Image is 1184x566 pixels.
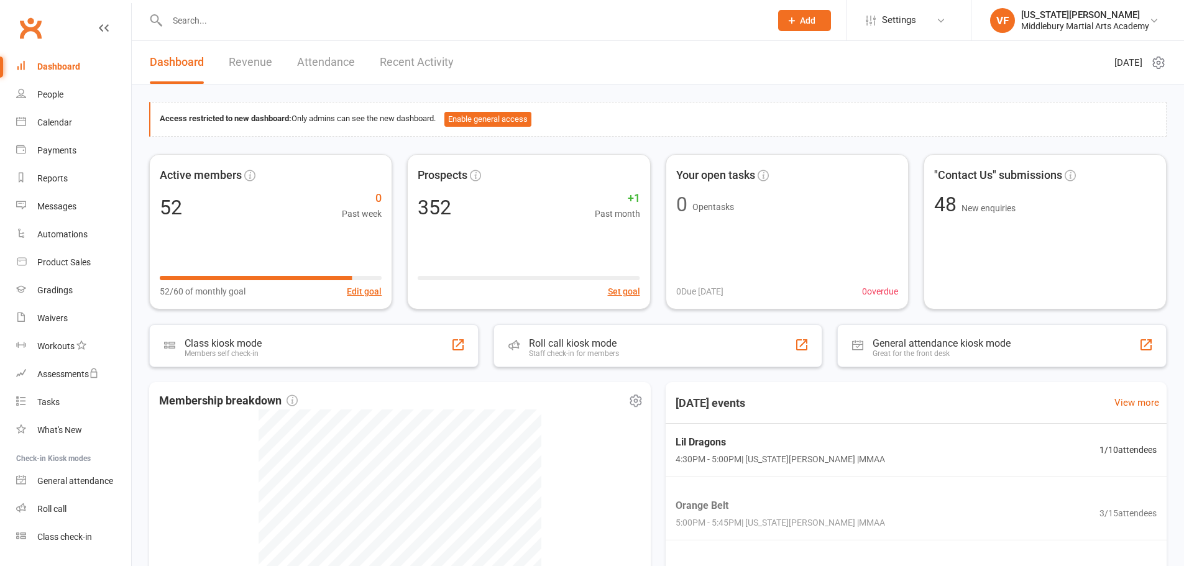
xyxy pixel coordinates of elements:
[160,167,242,185] span: Active members
[529,349,619,358] div: Staff check-in for members
[16,523,131,551] a: Class kiosk mode
[37,313,68,323] div: Waivers
[37,117,72,127] div: Calendar
[990,8,1015,33] div: VF
[15,12,46,43] a: Clubworx
[529,337,619,349] div: Roll call kiosk mode
[37,229,88,239] div: Automations
[16,193,131,221] a: Messages
[608,285,640,298] button: Set goal
[1114,395,1159,410] a: View more
[934,193,961,216] span: 48
[160,114,291,123] strong: Access restricted to new dashboard:
[595,207,640,221] span: Past month
[37,504,67,514] div: Roll call
[666,392,755,414] h3: [DATE] events
[16,276,131,304] a: Gradings
[16,165,131,193] a: Reports
[37,173,68,183] div: Reports
[676,516,885,530] span: 5:00PM - 5:45PM | [US_STATE][PERSON_NAME] | MMAA
[418,198,451,217] div: 352
[873,349,1011,358] div: Great for the front desk
[37,285,73,295] div: Gradings
[16,137,131,165] a: Payments
[342,207,382,221] span: Past week
[229,41,272,84] a: Revenue
[160,285,246,298] span: 52/60 of monthly goal
[595,189,640,208] span: +1
[961,203,1016,213] span: New enquiries
[159,392,298,410] span: Membership breakdown
[16,81,131,109] a: People
[37,201,76,211] div: Messages
[37,257,91,267] div: Product Sales
[163,12,762,29] input: Search...
[16,416,131,444] a: What's New
[16,495,131,523] a: Roll call
[1099,444,1157,457] span: 1 / 10 attendees
[347,285,382,298] button: Edit goal
[1021,21,1149,32] div: Middlebury Martial Arts Academy
[16,221,131,249] a: Automations
[692,202,734,212] span: Open tasks
[37,532,92,542] div: Class check-in
[1099,507,1157,521] span: 3 / 15 attendees
[934,167,1062,185] span: "Contact Us" submissions
[444,112,531,127] button: Enable general access
[37,341,75,351] div: Workouts
[862,285,898,298] span: 0 overdue
[676,434,885,450] span: Lil Dragons
[16,467,131,495] a: General attendance kiosk mode
[16,304,131,332] a: Waivers
[16,249,131,276] a: Product Sales
[676,167,755,185] span: Your open tasks
[1114,55,1142,70] span: [DATE]
[37,369,99,379] div: Assessments
[297,41,355,84] a: Attendance
[342,189,382,208] span: 0
[185,349,262,358] div: Members self check-in
[778,10,831,31] button: Add
[1021,9,1149,21] div: [US_STATE][PERSON_NAME]
[676,453,885,467] span: 4:30PM - 5:00PM | [US_STATE][PERSON_NAME] | MMAA
[37,89,63,99] div: People
[676,285,723,298] span: 0 Due [DATE]
[16,360,131,388] a: Assessments
[160,198,182,217] div: 52
[160,112,1157,127] div: Only admins can see the new dashboard.
[37,397,60,407] div: Tasks
[185,337,262,349] div: Class kiosk mode
[37,425,82,435] div: What's New
[150,41,204,84] a: Dashboard
[676,194,687,214] div: 0
[873,337,1011,349] div: General attendance kiosk mode
[37,145,76,155] div: Payments
[16,332,131,360] a: Workouts
[800,16,815,25] span: Add
[37,476,113,486] div: General attendance
[380,41,454,84] a: Recent Activity
[676,498,885,514] span: Orange Belt
[16,109,131,137] a: Calendar
[418,167,467,185] span: Prospects
[882,6,916,34] span: Settings
[37,62,80,71] div: Dashboard
[16,53,131,81] a: Dashboard
[16,388,131,416] a: Tasks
